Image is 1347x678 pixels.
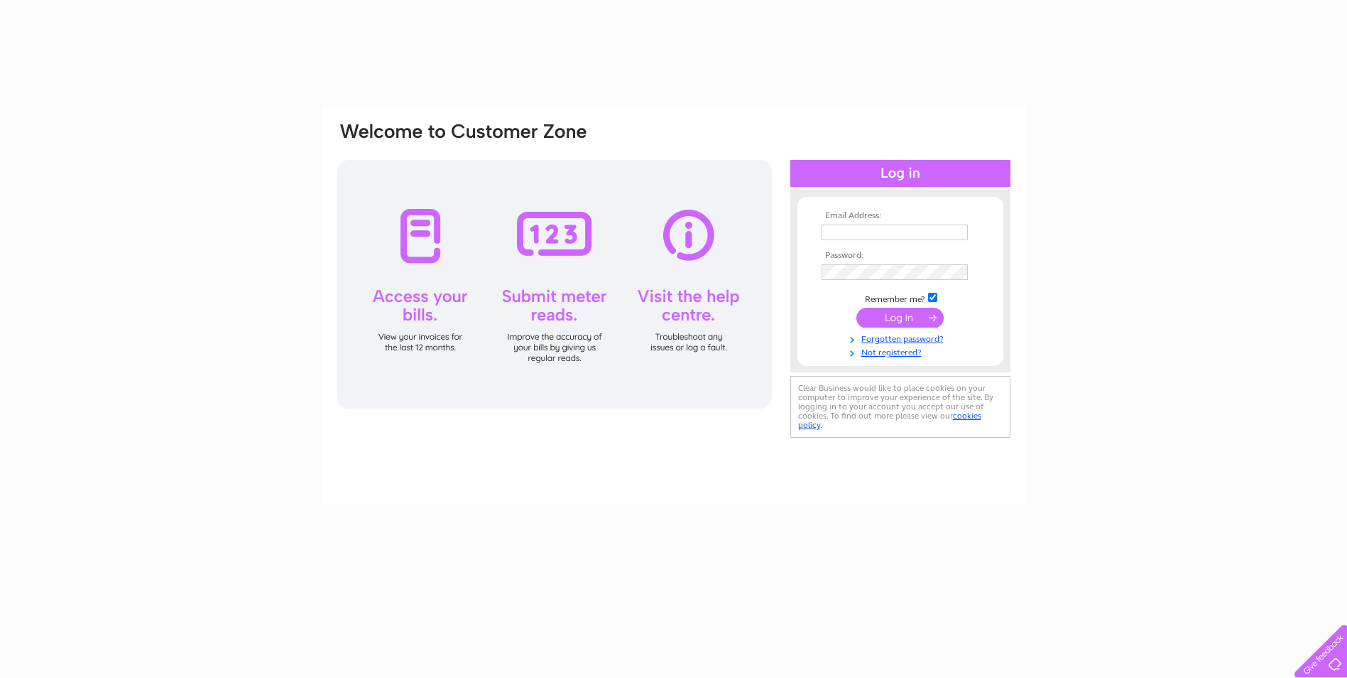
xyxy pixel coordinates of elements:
[856,308,944,328] input: Submit
[818,291,983,305] td: Remember me?
[798,411,981,430] a: cookies policy
[818,251,983,261] th: Password:
[822,331,983,345] a: Forgotten password?
[818,211,983,221] th: Email Address:
[822,345,983,358] a: Not registered?
[790,376,1010,438] div: Clear Business would like to place cookies on your computer to improve your experience of the sit...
